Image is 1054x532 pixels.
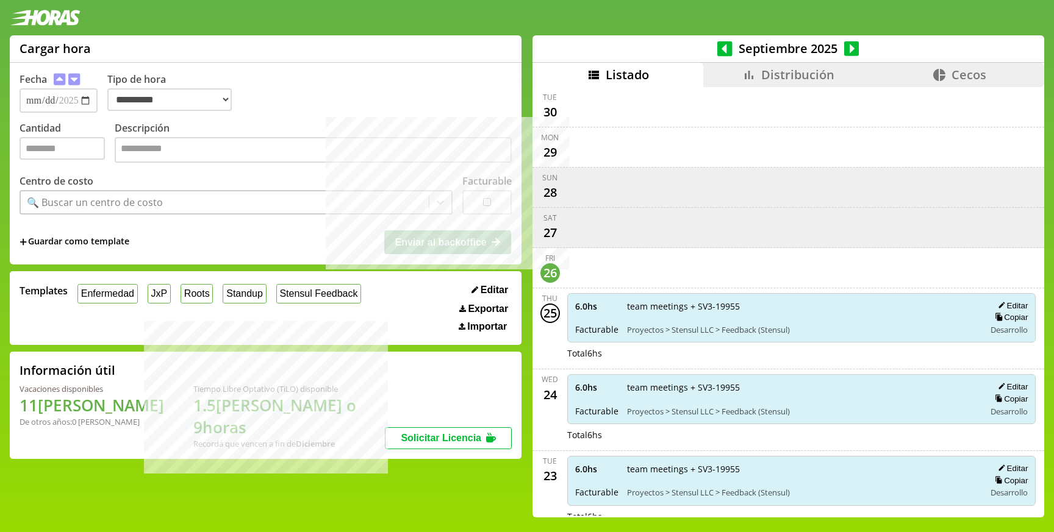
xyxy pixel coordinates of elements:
div: 🔍 Buscar un centro de costo [27,196,163,209]
div: Total 6 hs [567,429,1036,441]
span: 6.0 hs [575,381,618,393]
div: Sun [542,172,557,183]
span: Templates [20,284,68,297]
label: Descripción [115,121,512,166]
span: 6.0 hs [575,463,618,475]
button: Editar [994,300,1028,311]
button: Editar [994,381,1028,392]
label: Cantidad [20,121,115,166]
span: Septiembre 2025 [733,40,844,57]
h1: 11 [PERSON_NAME] [20,394,164,416]
div: Tue [543,92,557,102]
label: Centro de costo [20,174,93,188]
div: 27 [540,223,560,243]
div: Vacaciones disponibles [20,383,164,394]
label: Tipo de hora [107,73,242,113]
div: Tiempo Libre Optativo (TiLO) disponible [193,383,385,394]
div: Sat [543,213,557,223]
span: Importar [467,321,507,332]
button: Copiar [991,394,1028,404]
button: Copiar [991,312,1028,322]
span: +Guardar como template [20,235,129,249]
span: team meetings + SV3-19955 [627,381,977,393]
h1: 1.5 [PERSON_NAME] o 9 horas [193,394,385,438]
button: JxP [148,284,171,303]
span: Desarrollo [991,406,1028,417]
span: + [20,235,27,249]
span: Facturable [575,486,618,498]
div: 24 [540,385,560,404]
span: Listado [606,66,649,83]
button: Editar [468,284,512,296]
button: Roots [181,284,213,303]
div: Wed [542,374,558,385]
span: Desarrollo [991,487,1028,498]
label: Facturable [462,174,512,188]
div: Thu [542,293,557,303]
button: Editar [994,463,1028,473]
span: Proyectos > Stensul LLC > Feedback (Stensul) [627,324,977,335]
div: Total 6 hs [567,347,1036,359]
div: 26 [540,263,560,283]
div: Tue [543,456,557,466]
button: Standup [223,284,266,303]
div: 23 [540,466,560,486]
button: Solicitar Licencia [385,427,512,449]
span: Facturable [575,405,618,417]
h1: Cargar hora [20,40,91,57]
input: Cantidad [20,137,105,160]
select: Tipo de hora [107,88,232,111]
span: Proyectos > Stensul LLC > Feedback (Stensul) [627,487,977,498]
span: Facturable [575,324,618,335]
div: 30 [540,102,560,122]
span: Desarrollo [991,324,1028,335]
div: Total 6 hs [567,511,1036,522]
span: Proyectos > Stensul LLC > Feedback (Stensul) [627,406,977,417]
div: 25 [540,303,560,323]
span: Editar [481,285,508,296]
div: De otros años: 0 [PERSON_NAME] [20,416,164,427]
span: 6.0 hs [575,300,618,312]
span: Distribución [761,66,834,83]
div: Fri [545,253,555,263]
div: 29 [540,143,560,162]
button: Exportar [456,303,512,315]
button: Copiar [991,475,1028,486]
div: scrollable content [532,87,1044,516]
div: Mon [541,132,559,143]
div: 28 [540,183,560,202]
b: Diciembre [296,438,335,449]
div: Recordá que vencen a fin de [193,438,385,449]
textarea: Descripción [115,137,512,163]
span: team meetings + SV3-19955 [627,300,977,312]
h2: Información útil [20,362,115,378]
button: Enfermedad [77,284,138,303]
span: Cecos [952,66,986,83]
span: team meetings + SV3-19955 [627,463,977,475]
span: Exportar [468,303,508,314]
label: Fecha [20,73,47,86]
button: Stensul Feedback [276,284,362,303]
img: logotipo [10,10,81,26]
span: Solicitar Licencia [401,433,481,443]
